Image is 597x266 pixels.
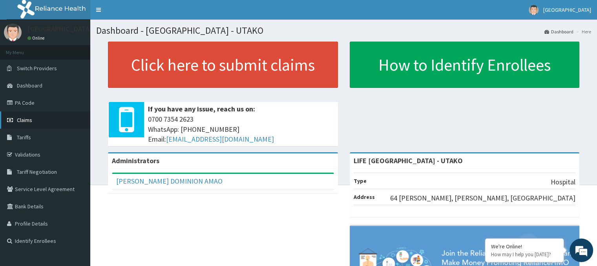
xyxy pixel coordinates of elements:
b: Administrators [112,156,159,165]
div: We're Online! [491,243,558,250]
b: Type [354,177,367,184]
b: Address [354,193,375,200]
b: If you have any issue, reach us on: [148,104,255,113]
p: How may I help you today? [491,251,558,258]
a: How to Identify Enrollees [350,42,580,88]
img: User Image [4,24,22,41]
span: Switch Providers [17,65,57,72]
a: [PERSON_NAME] DOMINION AMAO [116,177,223,186]
li: Here [574,28,591,35]
strong: LIFE [GEOGRAPHIC_DATA] - UTAKO [354,156,463,165]
a: Online [27,35,46,41]
a: Dashboard [544,28,573,35]
a: Click here to submit claims [108,42,338,88]
h1: Dashboard - [GEOGRAPHIC_DATA] - UTAKO [96,26,591,36]
span: Claims [17,117,32,124]
span: Tariffs [17,134,31,141]
img: User Image [529,5,539,15]
p: 64 [PERSON_NAME], [PERSON_NAME], [GEOGRAPHIC_DATA] [390,193,575,203]
a: [EMAIL_ADDRESS][DOMAIN_NAME] [166,135,274,144]
span: [GEOGRAPHIC_DATA] [543,6,591,13]
span: Dashboard [17,82,42,89]
p: [GEOGRAPHIC_DATA] [27,26,92,33]
span: Tariff Negotiation [17,168,57,175]
span: 0700 7354 2623 WhatsApp: [PHONE_NUMBER] Email: [148,114,334,144]
p: Hospital [551,177,575,187]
